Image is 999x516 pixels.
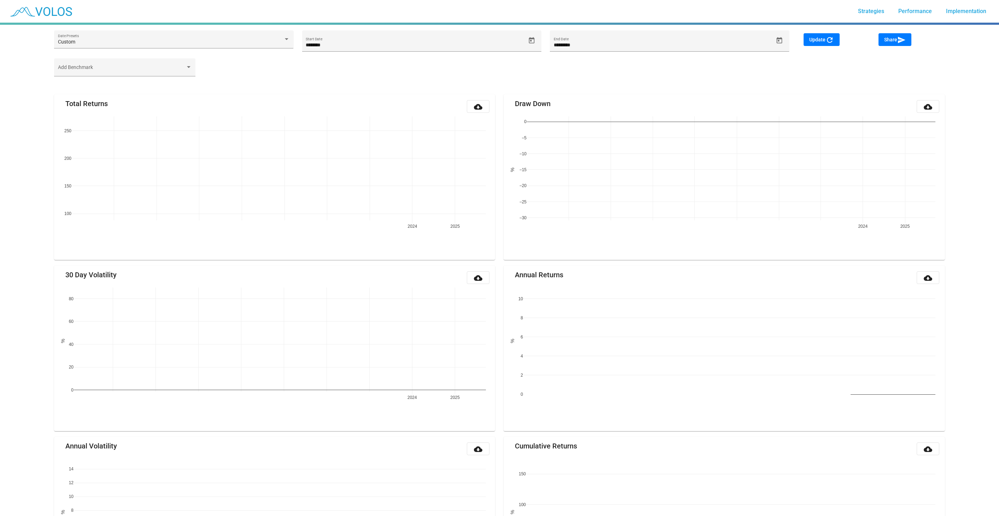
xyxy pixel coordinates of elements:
a: Performance [893,5,938,18]
span: Update [809,37,834,42]
mat-icon: send [897,36,906,44]
span: Custom [58,39,75,45]
mat-icon: cloud_download [474,103,482,111]
span: Share [884,37,906,42]
mat-icon: cloud_download [474,274,482,282]
mat-card-title: Annual Returns [515,271,563,278]
a: Implementation [940,5,992,18]
mat-icon: cloud_download [924,103,932,111]
button: Open calendar [773,34,786,47]
button: Update [804,33,840,46]
mat-card-title: Annual Volatility [65,442,117,450]
button: Share [878,33,911,46]
mat-card-title: 30 Day Volatility [65,271,117,278]
mat-card-title: Cumulative Returns [515,442,577,450]
mat-card-title: Draw Down [515,100,551,107]
mat-icon: cloud_download [924,274,932,282]
span: Strategies [858,8,884,15]
button: Open calendar [525,34,538,47]
img: blue_transparent.png [6,2,76,20]
a: Strategies [852,5,890,18]
span: Performance [898,8,932,15]
mat-card-title: Total Returns [65,100,108,107]
mat-icon: refresh [825,36,834,44]
mat-icon: cloud_download [924,445,932,453]
mat-icon: cloud_download [474,445,482,453]
span: Implementation [946,8,986,15]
